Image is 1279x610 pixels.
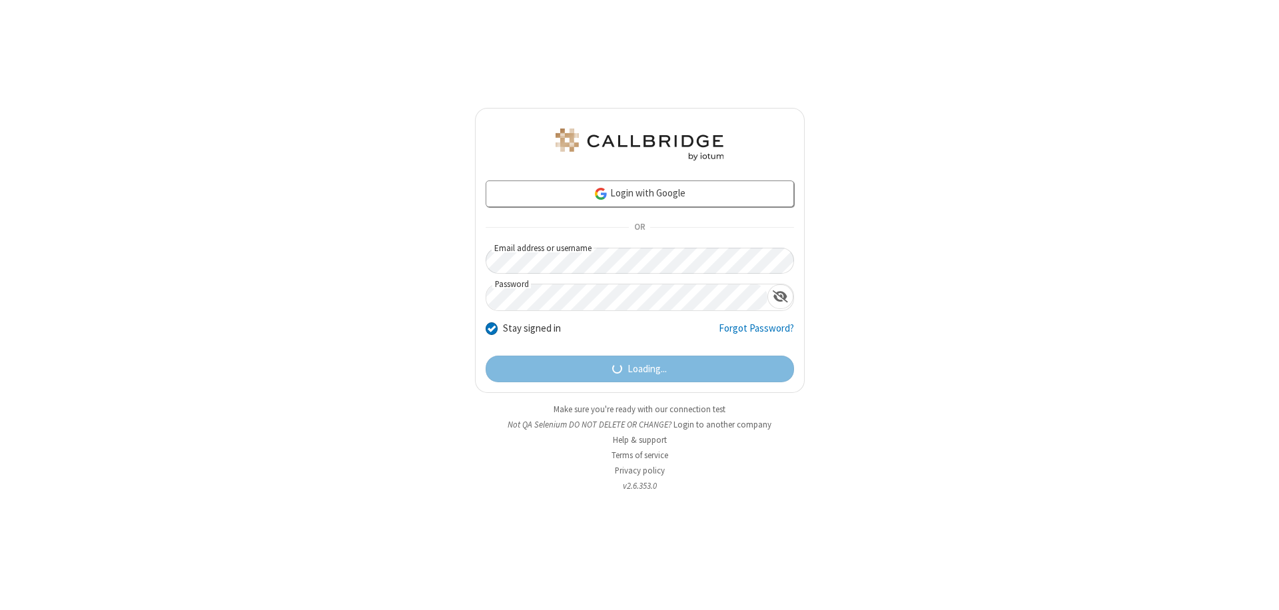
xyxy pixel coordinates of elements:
a: Privacy policy [615,465,665,476]
a: Make sure you're ready with our connection test [554,404,725,415]
a: Terms of service [612,450,668,461]
a: Help & support [613,434,667,446]
li: Not QA Selenium DO NOT DELETE OR CHANGE? [475,418,805,431]
a: Forgot Password? [719,321,794,346]
span: OR [629,218,650,237]
iframe: Chat [1246,575,1269,601]
img: QA Selenium DO NOT DELETE OR CHANGE [553,129,726,160]
label: Stay signed in [503,321,561,336]
button: Login to another company [673,418,771,431]
input: Password [486,284,767,310]
div: Show password [767,284,793,309]
img: google-icon.png [594,186,608,201]
button: Loading... [486,356,794,382]
input: Email address or username [486,248,794,274]
span: Loading... [628,362,667,377]
a: Login with Google [486,180,794,207]
li: v2.6.353.0 [475,479,805,492]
